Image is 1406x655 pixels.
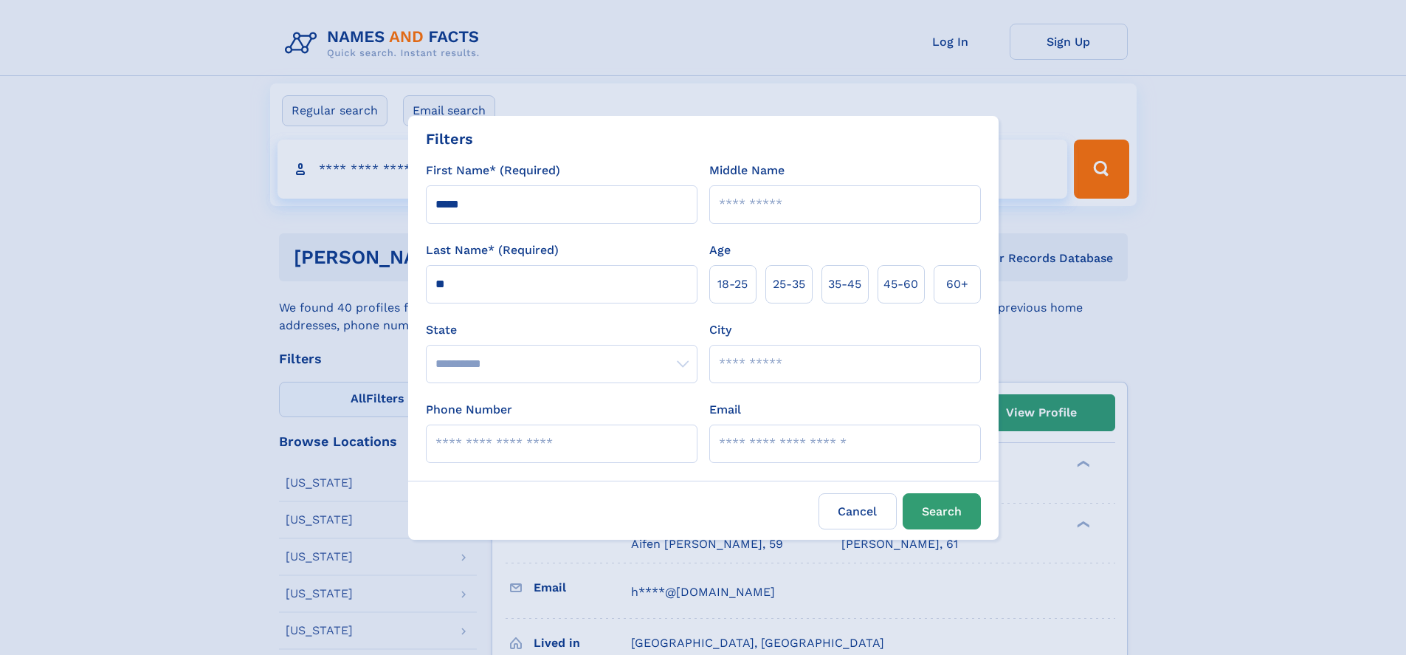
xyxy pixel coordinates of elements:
[426,321,697,339] label: State
[828,275,861,293] span: 35‑45
[426,241,559,259] label: Last Name* (Required)
[773,275,805,293] span: 25‑35
[426,162,560,179] label: First Name* (Required)
[883,275,918,293] span: 45‑60
[709,162,785,179] label: Middle Name
[946,275,968,293] span: 60+
[709,241,731,259] label: Age
[819,493,897,529] label: Cancel
[426,401,512,419] label: Phone Number
[903,493,981,529] button: Search
[709,321,731,339] label: City
[717,275,748,293] span: 18‑25
[426,128,473,150] div: Filters
[709,401,741,419] label: Email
